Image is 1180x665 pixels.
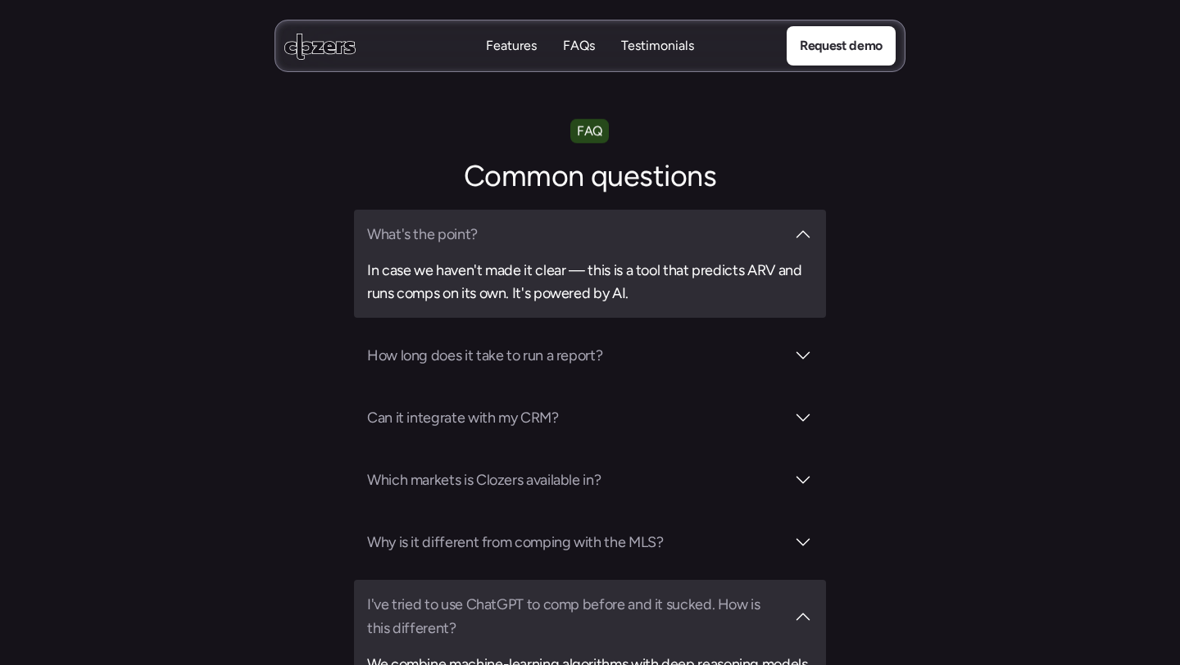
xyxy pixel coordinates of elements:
[311,156,869,197] h2: Common questions
[486,37,537,55] p: Features
[367,593,785,639] h3: I've tried to use ChatGPT to comp before and it sucked. How is this different?
[367,223,785,246] h3: What's the point?
[621,55,694,73] p: Testimonials
[486,37,537,56] a: FeaturesFeatures
[563,55,595,73] p: FAQs
[367,406,785,429] h3: Can it integrate with my CRM?
[367,344,785,367] h3: How long does it take to run a report?
[486,55,537,73] p: Features
[367,468,785,491] h3: Which markets is Clozers available in?
[800,35,883,57] p: Request demo
[577,120,602,142] p: FAQ
[367,531,785,554] h3: Why is it different from comping with the MLS?
[563,37,595,56] a: FAQsFAQs
[563,37,595,55] p: FAQs
[367,259,813,305] h3: In case we haven't made it clear — this is a tool that predicts ARV and runs comps on its own. It...
[621,37,694,55] p: Testimonials
[787,26,896,66] a: Request demo
[621,37,694,56] a: TestimonialsTestimonials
